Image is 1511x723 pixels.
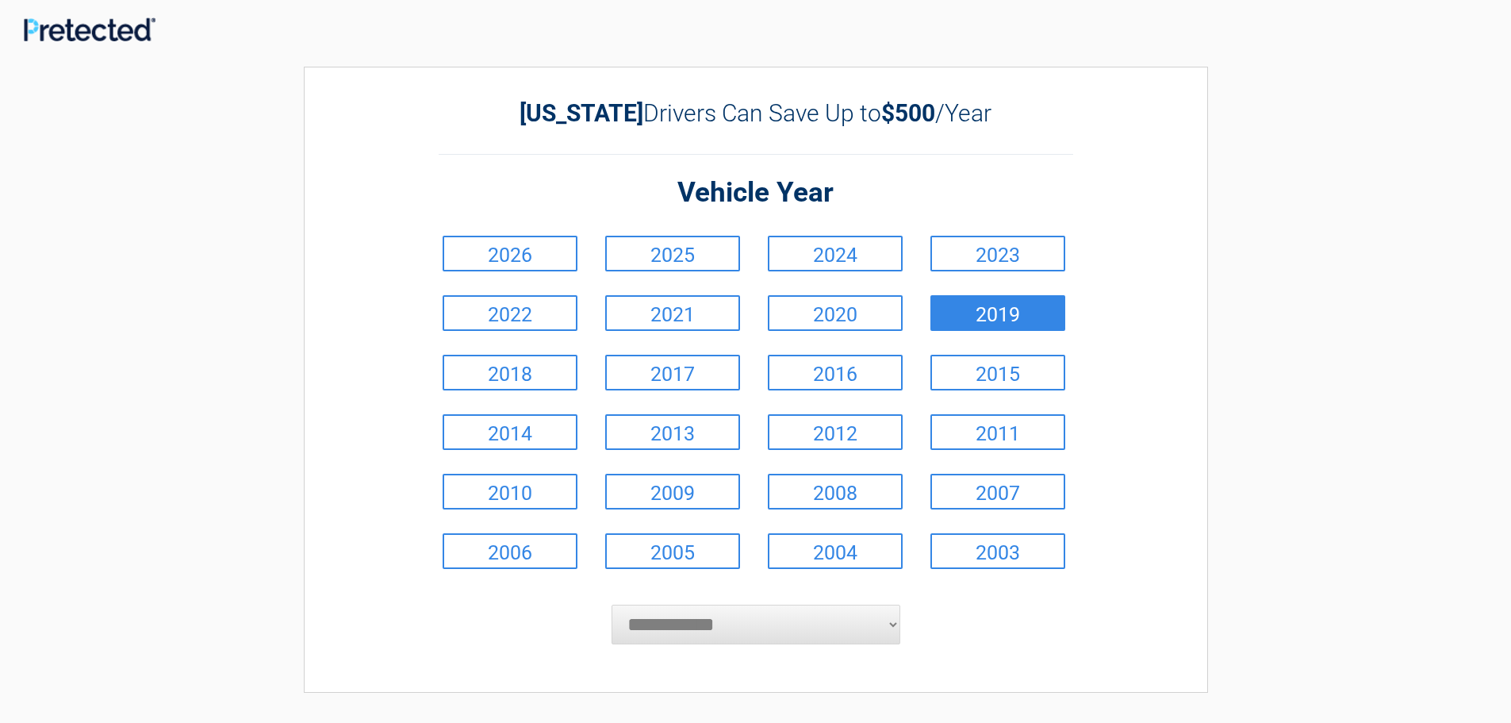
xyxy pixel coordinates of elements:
[443,414,577,450] a: 2014
[930,474,1065,510] a: 2007
[439,99,1073,127] h2: Drivers Can Save Up to /Year
[605,355,740,390] a: 2017
[443,355,577,390] a: 2018
[605,533,740,569] a: 2005
[881,99,935,127] b: $500
[768,533,903,569] a: 2004
[443,533,577,569] a: 2006
[768,355,903,390] a: 2016
[443,474,577,510] a: 2010
[443,236,577,271] a: 2026
[930,295,1065,331] a: 2019
[930,236,1065,271] a: 2023
[605,236,740,271] a: 2025
[439,175,1073,212] h2: Vehicle Year
[768,236,903,271] a: 2024
[768,414,903,450] a: 2012
[930,533,1065,569] a: 2003
[605,295,740,331] a: 2021
[443,295,577,331] a: 2022
[930,414,1065,450] a: 2011
[930,355,1065,390] a: 2015
[605,414,740,450] a: 2013
[605,474,740,510] a: 2009
[768,295,903,331] a: 2020
[520,99,643,127] b: [US_STATE]
[768,474,903,510] a: 2008
[24,17,155,41] img: Main Logo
